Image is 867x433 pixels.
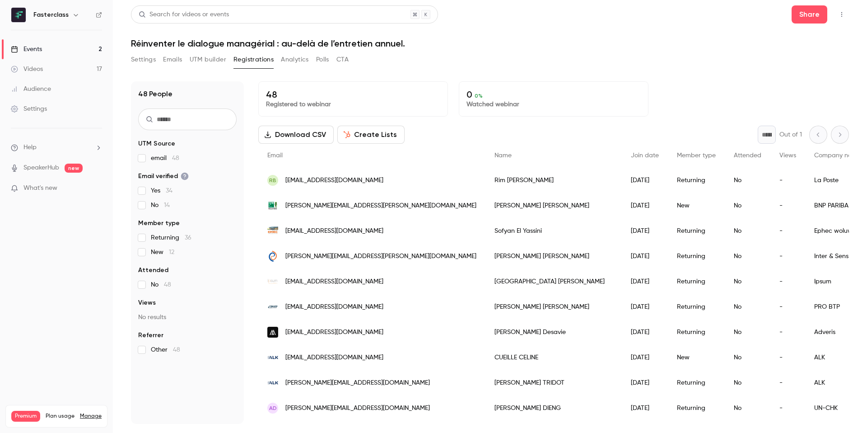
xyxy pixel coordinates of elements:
button: UTM builder [190,52,226,67]
div: - [770,395,805,421]
button: CTA [336,52,349,67]
span: Help [23,143,37,152]
span: Plan usage [46,413,75,420]
span: [PERSON_NAME][EMAIL_ADDRESS][DOMAIN_NAME] [285,404,430,413]
button: Registrations [233,52,274,67]
div: [DATE] [622,294,668,320]
span: [EMAIL_ADDRESS][DOMAIN_NAME] [285,353,383,362]
div: [DATE] [622,370,668,395]
div: No [725,395,770,421]
div: Rim [PERSON_NAME] [485,168,622,193]
div: [DATE] [622,168,668,193]
span: Views [779,152,796,159]
span: AD [269,404,277,412]
p: 48 [266,89,440,100]
div: No [725,294,770,320]
span: Referrer [138,331,163,340]
div: - [770,370,805,395]
span: Attended [138,266,168,275]
img: Fasterclass [11,8,26,22]
div: CUEILLE CELINE [485,345,622,370]
div: [DATE] [622,193,668,218]
img: adveris.fr [267,327,278,338]
div: [PERSON_NAME] TRIDOT [485,370,622,395]
div: Returning [668,320,725,345]
a: SpeakerHub [23,163,59,173]
span: New [151,248,174,257]
span: [EMAIL_ADDRESS][DOMAIN_NAME] [285,277,383,287]
div: - [770,168,805,193]
div: New [668,193,725,218]
h6: Fasterclass [33,10,69,19]
span: email [151,154,179,163]
div: No [725,168,770,193]
span: Returning [151,233,191,242]
span: new [65,164,83,173]
div: [PERSON_NAME] [PERSON_NAME] [485,294,622,320]
div: Settings [11,104,47,113]
div: - [770,244,805,269]
span: 0 % [475,93,483,99]
div: - [770,320,805,345]
button: Share [792,5,827,24]
div: Returning [668,294,725,320]
div: No [725,320,770,345]
div: Returning [668,244,725,269]
span: Premium [11,411,40,422]
span: What's new [23,184,57,193]
img: alk.net [267,352,278,363]
img: probtp.com [267,301,278,312]
span: 34 [166,188,172,194]
span: Member type [677,152,716,159]
div: Returning [668,395,725,421]
div: [DATE] [622,269,668,294]
span: Name [494,152,512,159]
span: [EMAIL_ADDRESS][DOMAIN_NAME] [285,302,383,312]
span: [EMAIL_ADDRESS][DOMAIN_NAME] [285,328,383,337]
span: 48 [172,155,179,161]
div: No [725,218,770,244]
img: interetsens.com [267,251,278,262]
div: - [770,345,805,370]
button: Create Lists [337,126,405,144]
div: - [770,193,805,218]
img: students.ephec.be [267,226,278,236]
p: Out of 1 [779,130,802,139]
span: 48 [164,282,171,288]
div: [PERSON_NAME] [PERSON_NAME] [485,193,622,218]
span: No [151,280,171,289]
p: Watched webinar [466,100,641,109]
span: Yes [151,186,172,195]
span: [PERSON_NAME][EMAIL_ADDRESS][PERSON_NAME][DOMAIN_NAME] [285,252,476,261]
button: Analytics [281,52,309,67]
button: Polls [316,52,329,67]
div: [DATE] [622,244,668,269]
li: help-dropdown-opener [11,143,102,152]
div: Returning [668,269,725,294]
img: bnpparibas-pf.com [267,200,278,211]
div: - [770,269,805,294]
span: UTM Source [138,139,175,148]
div: No [725,244,770,269]
div: Videos [11,65,43,74]
div: Search for videos or events [139,10,229,19]
div: Returning [668,218,725,244]
div: No [725,345,770,370]
div: Audience [11,85,51,94]
div: [GEOGRAPHIC_DATA] [PERSON_NAME] [485,269,622,294]
span: No [151,201,170,210]
div: [PERSON_NAME] DIENG [485,395,622,421]
div: Returning [668,370,725,395]
div: Sofyan El Yassini [485,218,622,244]
div: [DATE] [622,218,668,244]
div: - [770,218,805,244]
h1: Réinventer le dialogue managérial : au-delà de l’entretien annuel. [131,38,849,49]
div: No [725,269,770,294]
p: 0 [466,89,641,100]
span: 48 [173,347,180,353]
h1: 48 People [138,89,172,99]
span: Views [138,298,156,307]
div: No [725,193,770,218]
span: 12 [169,249,174,255]
p: Registered to webinar [266,100,440,109]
